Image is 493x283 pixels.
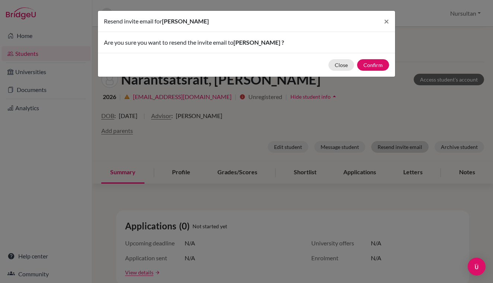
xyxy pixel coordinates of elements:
span: [PERSON_NAME] [162,18,209,25]
button: Close [378,11,395,32]
button: Confirm [357,59,389,71]
button: Close [328,59,354,71]
span: × [384,16,389,26]
span: [PERSON_NAME] ? [233,39,284,46]
p: Are you sure you want to resend the invite email to [104,38,389,47]
span: Resend invite email for [104,18,162,25]
div: Open Intercom Messenger [468,258,486,276]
